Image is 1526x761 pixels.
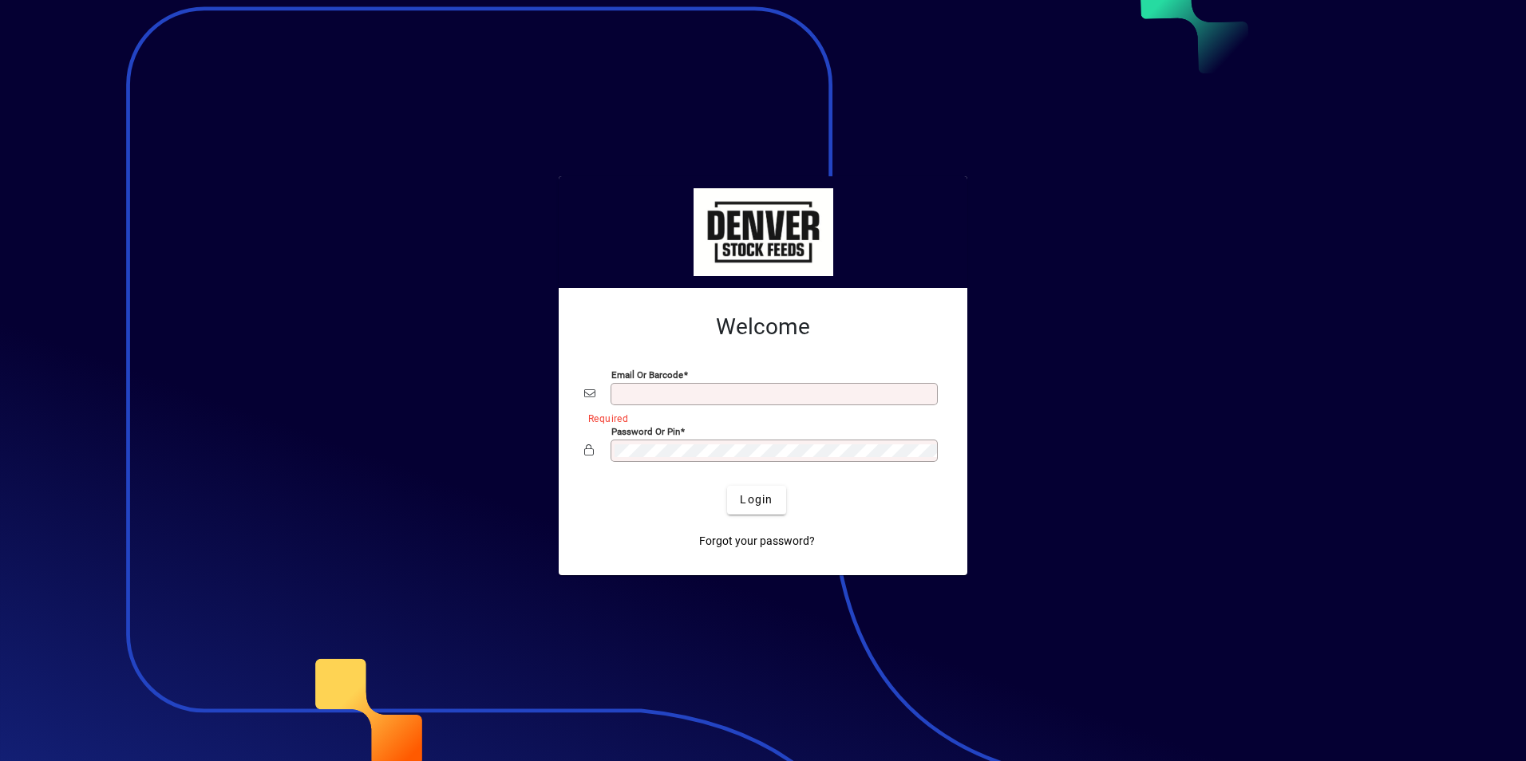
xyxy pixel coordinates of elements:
[611,369,683,380] mat-label: Email or Barcode
[699,533,815,550] span: Forgot your password?
[588,409,929,426] mat-error: Required
[740,491,773,508] span: Login
[584,313,942,341] h2: Welcome
[727,486,785,515] button: Login
[693,527,821,556] a: Forgot your password?
[611,425,680,436] mat-label: Password or Pin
